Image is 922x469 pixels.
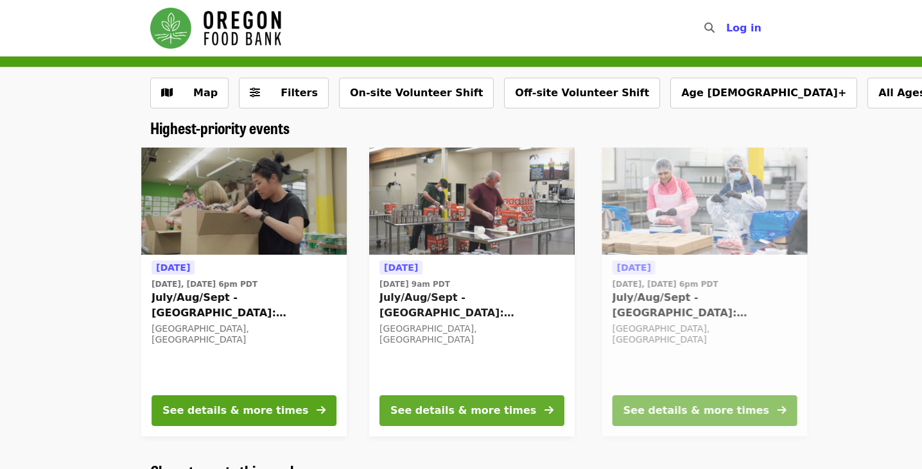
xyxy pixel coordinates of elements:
[613,323,797,345] div: [GEOGRAPHIC_DATA], [GEOGRAPHIC_DATA]
[339,78,494,108] button: On-site Volunteer Shift
[778,404,787,416] i: arrow-right icon
[152,395,336,426] button: See details & more times
[613,290,797,321] span: July/Aug/Sept - [GEOGRAPHIC_DATA]: Repack/Sort (age [DEMOGRAPHIC_DATA]+)
[152,323,336,345] div: [GEOGRAPHIC_DATA], [GEOGRAPHIC_DATA]
[602,148,808,436] a: See details for "July/Aug/Sept - Beaverton: Repack/Sort (age 10+)"
[617,262,651,273] span: [DATE]
[150,8,281,49] img: Oregon Food Bank - Home
[726,22,761,34] span: Log in
[544,404,553,416] i: arrow-right icon
[379,278,450,290] time: [DATE] 9am PDT
[239,78,329,108] button: Filters (0 selected)
[250,87,260,99] i: sliders-h icon
[704,22,715,34] i: search icon
[152,278,257,290] time: [DATE], [DATE] 6pm PDT
[161,87,173,99] i: map icon
[623,403,769,418] div: See details & more times
[141,148,347,255] img: July/Aug/Sept - Portland: Repack/Sort (age 8+) organized by Oregon Food Bank
[141,148,347,436] a: See details for "July/Aug/Sept - Portland: Repack/Sort (age 8+)"
[390,403,536,418] div: See details & more times
[379,290,564,321] span: July/Aug/Sept - [GEOGRAPHIC_DATA]: Repack/Sort (age [DEMOGRAPHIC_DATA]+)
[193,87,218,99] span: Map
[369,148,575,255] img: July/Aug/Sept - Portland: Repack/Sort (age 16+) organized by Oregon Food Bank
[722,13,733,44] input: Search
[384,262,418,273] span: [DATE]
[156,262,190,273] span: [DATE]
[150,78,229,108] button: Show map view
[613,395,797,426] button: See details & more times
[150,119,290,137] a: Highest-priority events
[504,78,660,108] button: Off-site Volunteer Shift
[150,116,290,139] span: Highest-priority events
[670,78,857,108] button: Age [DEMOGRAPHIC_DATA]+
[281,87,318,99] span: Filters
[140,119,782,137] div: Highest-priority events
[162,403,308,418] div: See details & more times
[613,278,718,290] time: [DATE], [DATE] 6pm PDT
[317,404,326,416] i: arrow-right icon
[602,148,808,255] img: July/Aug/Sept - Beaverton: Repack/Sort (age 10+) organized by Oregon Food Bank
[716,15,772,41] button: Log in
[369,148,575,436] a: See details for "July/Aug/Sept - Portland: Repack/Sort (age 16+)"
[379,395,564,426] button: See details & more times
[152,290,336,321] span: July/Aug/Sept - [GEOGRAPHIC_DATA]: Repack/Sort (age [DEMOGRAPHIC_DATA]+)
[379,323,564,345] div: [GEOGRAPHIC_DATA], [GEOGRAPHIC_DATA]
